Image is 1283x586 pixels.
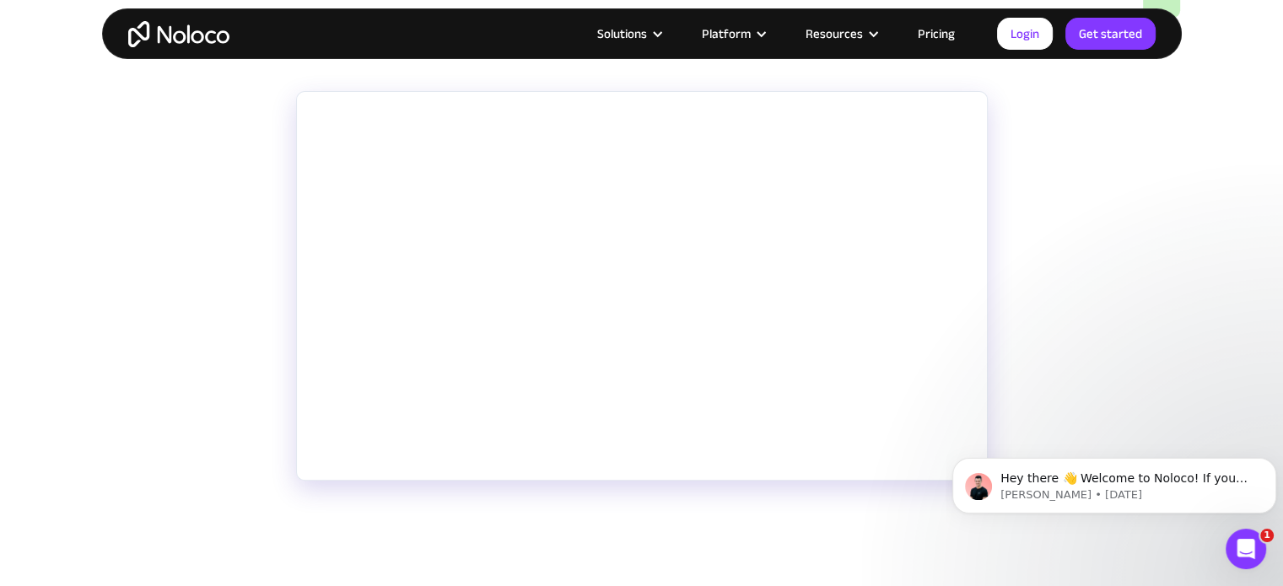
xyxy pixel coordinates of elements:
iframe: Intercom live chat [1226,529,1266,569]
div: Solutions [597,23,647,45]
span: 1 [1260,529,1274,542]
div: Platform [681,23,784,45]
iframe: YouTube embed [297,92,987,480]
div: Resources [784,23,897,45]
a: home [128,21,229,47]
iframe: Intercom notifications message [946,422,1283,540]
div: Platform [702,23,751,45]
a: Pricing [897,23,976,45]
a: Get started [1065,18,1156,50]
div: Solutions [576,23,681,45]
div: Resources [806,23,863,45]
a: Login [997,18,1053,50]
